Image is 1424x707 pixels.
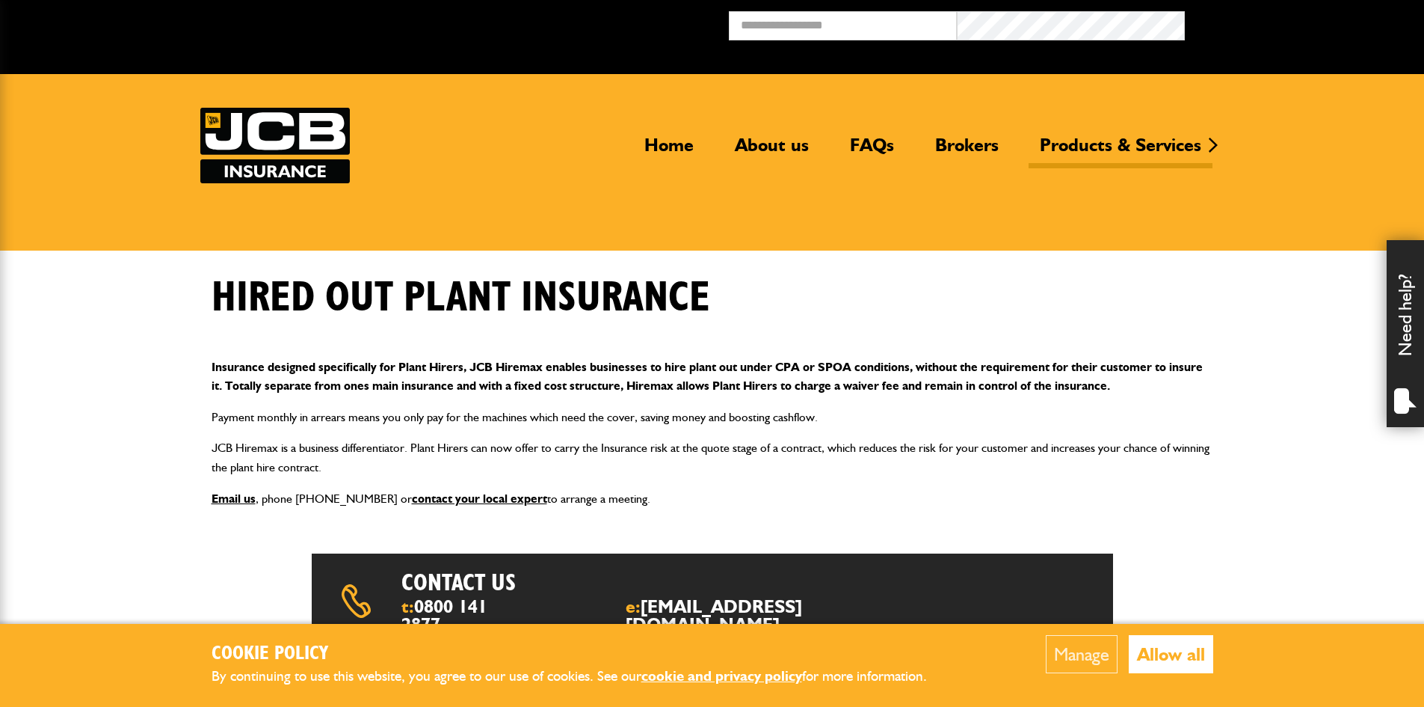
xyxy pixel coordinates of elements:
a: cookie and privacy policy [641,667,802,685]
a: Products & Services [1029,134,1212,168]
span: t: [401,598,500,634]
p: , phone [PHONE_NUMBER] or to arrange a meeting. [212,489,1213,509]
a: 0800 141 2877 [401,596,487,635]
img: JCB Insurance Services logo [200,108,350,183]
h2: Cookie Policy [212,643,952,666]
button: Broker Login [1185,11,1413,34]
p: Insurance designed specifically for Plant Hirers, JCB Hiremax enables businesses to hire plant ou... [212,358,1213,396]
a: Home [633,134,705,168]
h1: Hired out plant insurance [212,273,710,323]
h2: Contact us [401,569,752,597]
p: JCB Hiremax is a business differentiator. Plant Hirers can now offer to carry the Insurance risk ... [212,438,1213,477]
button: Manage [1046,635,1118,673]
a: FAQs [839,134,905,168]
a: [EMAIL_ADDRESS][DOMAIN_NAME] [626,596,802,635]
button: Allow all [1129,635,1213,673]
a: Email us [212,492,256,506]
p: Payment monthly in arrears means you only pay for the machines which need the cover, saving money... [212,408,1213,427]
span: e: [626,598,877,634]
a: JCB Insurance Services [200,108,350,183]
a: Brokers [924,134,1010,168]
p: By continuing to use this website, you agree to our use of cookies. See our for more information. [212,665,952,688]
div: Need help? [1387,240,1424,427]
a: contact your local expert [412,492,547,506]
a: About us [724,134,820,168]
